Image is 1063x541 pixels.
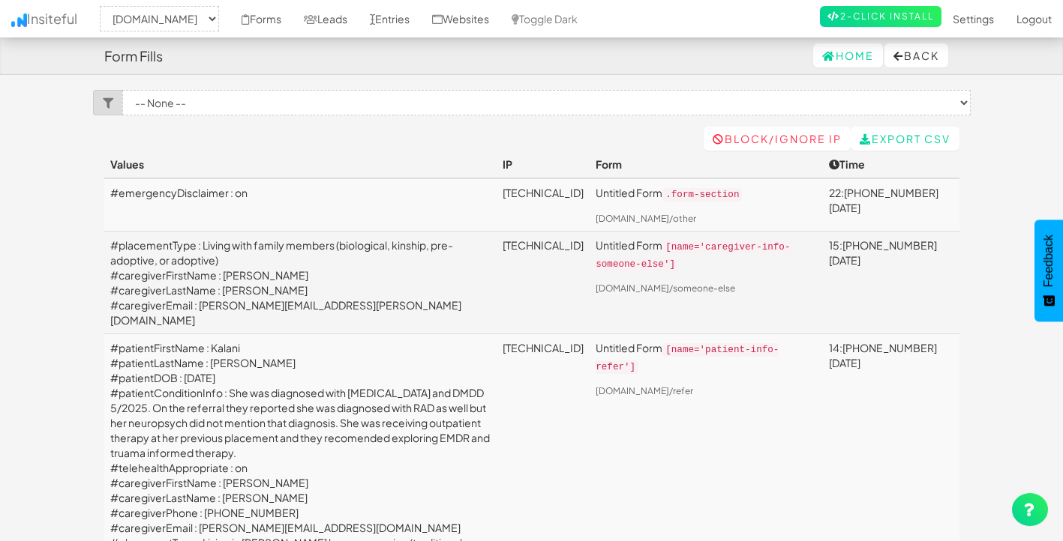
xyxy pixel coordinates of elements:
[596,213,696,224] a: [DOMAIN_NAME]/other
[590,151,823,178] th: Form
[497,151,590,178] th: IP
[704,127,851,151] a: Block/Ignore IP
[11,13,27,27] img: icon.png
[823,231,959,333] td: 15:[PHONE_NUMBER][DATE]
[503,186,584,199] a: [TECHNICAL_ID]
[503,341,584,354] a: [TECHNICAL_ID]
[104,49,163,64] h4: Form Fills
[596,241,790,271] code: [name='caregiver-info-someone-else']
[596,282,735,294] a: [DOMAIN_NAME]/someone-else
[596,340,817,375] p: Untitled Form
[596,185,817,202] p: Untitled Form
[884,43,948,67] button: Back
[813,43,883,67] a: Home
[596,238,817,272] p: Untitled Form
[503,238,584,252] a: [TECHNICAL_ID]
[662,188,742,202] code: .form-section
[823,151,959,178] th: Time
[1042,235,1055,287] span: Feedback
[596,343,779,374] code: [name='patient-info-refer']
[104,151,497,178] th: Values
[104,231,497,333] td: #placementType : Living with family members (biological, kinship, pre-adoptive, or adoptive) #car...
[851,127,959,151] a: Export CSV
[104,178,497,231] td: #emergencyDisclaimer : on
[823,178,959,231] td: 22:[PHONE_NUMBER][DATE]
[596,385,693,396] a: [DOMAIN_NAME]/refer
[820,6,941,27] a: 2-Click Install
[1034,220,1063,321] button: Feedback - Show survey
